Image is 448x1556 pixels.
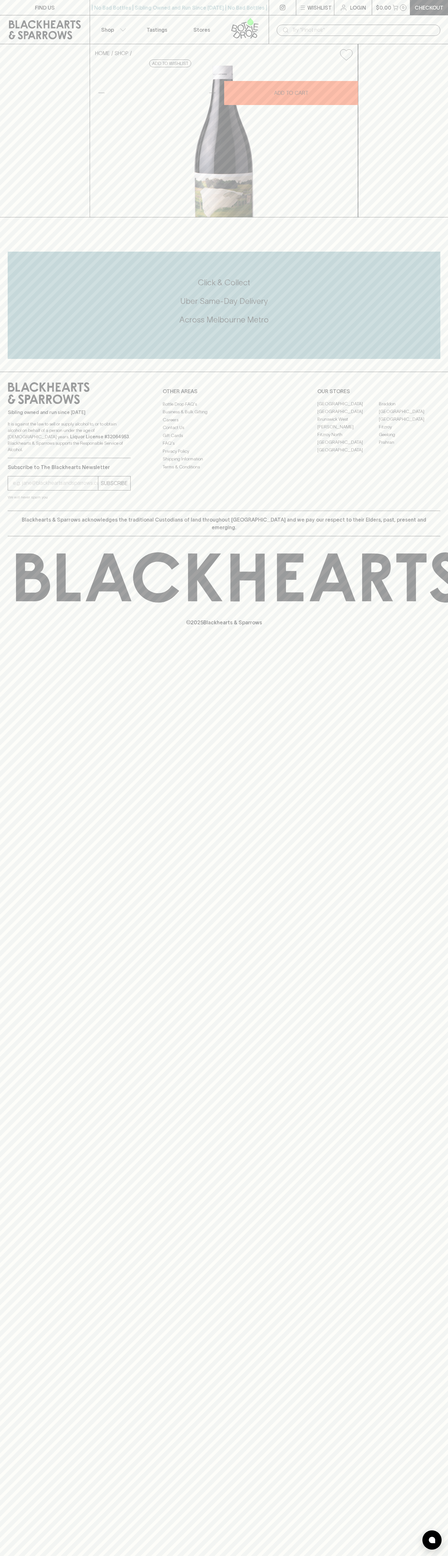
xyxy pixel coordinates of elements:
p: Shop [101,26,114,34]
a: Terms & Conditions [163,463,286,471]
button: Add to wishlist [338,47,355,63]
p: Checkout [415,4,444,12]
p: SUBSCRIBE [101,479,128,487]
input: e.g. jane@blackheartsandsparrows.com.au [13,478,98,488]
p: ADD TO CART [274,89,308,97]
a: Geelong [379,431,440,439]
img: 40522.png [90,66,358,217]
a: Brunswick West [317,416,379,423]
a: SHOP [115,50,128,56]
a: Contact Us [163,424,286,432]
p: $0.00 [376,4,391,12]
button: Shop [90,15,135,44]
p: OUR STORES [317,387,440,395]
a: Careers [163,416,286,424]
a: Fitzroy [379,423,440,431]
div: Call to action block [8,252,440,359]
a: Privacy Policy [163,447,286,455]
a: [GEOGRAPHIC_DATA] [379,416,440,423]
a: HOME [95,50,110,56]
h5: Across Melbourne Metro [8,314,440,325]
p: Login [350,4,366,12]
p: We will never spam you [8,494,131,500]
a: [GEOGRAPHIC_DATA] [317,439,379,446]
p: Subscribe to The Blackhearts Newsletter [8,463,131,471]
button: Add to wishlist [149,60,191,67]
a: [GEOGRAPHIC_DATA] [317,408,379,416]
a: Gift Cards [163,432,286,439]
p: Sibling owned and run since [DATE] [8,409,131,416]
a: FAQ's [163,440,286,447]
a: [GEOGRAPHIC_DATA] [317,446,379,454]
button: SUBSCRIBE [98,476,130,490]
h5: Uber Same-Day Delivery [8,296,440,306]
strong: Liquor License #32064953 [70,434,129,439]
button: ADD TO CART [224,81,358,105]
a: Stores [179,15,224,44]
a: Business & Bulk Gifting [163,408,286,416]
p: FIND US [35,4,55,12]
input: Try "Pinot noir" [292,25,435,35]
a: Braddon [379,400,440,408]
img: bubble-icon [429,1537,435,1543]
h5: Click & Collect [8,277,440,288]
a: [PERSON_NAME] [317,423,379,431]
p: Tastings [147,26,167,34]
p: Stores [193,26,210,34]
p: It is against the law to sell or supply alcohol to, or to obtain alcohol on behalf of a person un... [8,421,131,453]
p: OTHER AREAS [163,387,286,395]
p: Wishlist [307,4,332,12]
a: [GEOGRAPHIC_DATA] [317,400,379,408]
a: Bottle Drop FAQ's [163,400,286,408]
p: 0 [402,6,404,9]
a: Tastings [134,15,179,44]
a: [GEOGRAPHIC_DATA] [379,408,440,416]
a: Fitzroy North [317,431,379,439]
p: Blackhearts & Sparrows acknowledges the traditional Custodians of land throughout [GEOGRAPHIC_DAT... [12,516,436,531]
a: Shipping Information [163,455,286,463]
a: Prahran [379,439,440,446]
